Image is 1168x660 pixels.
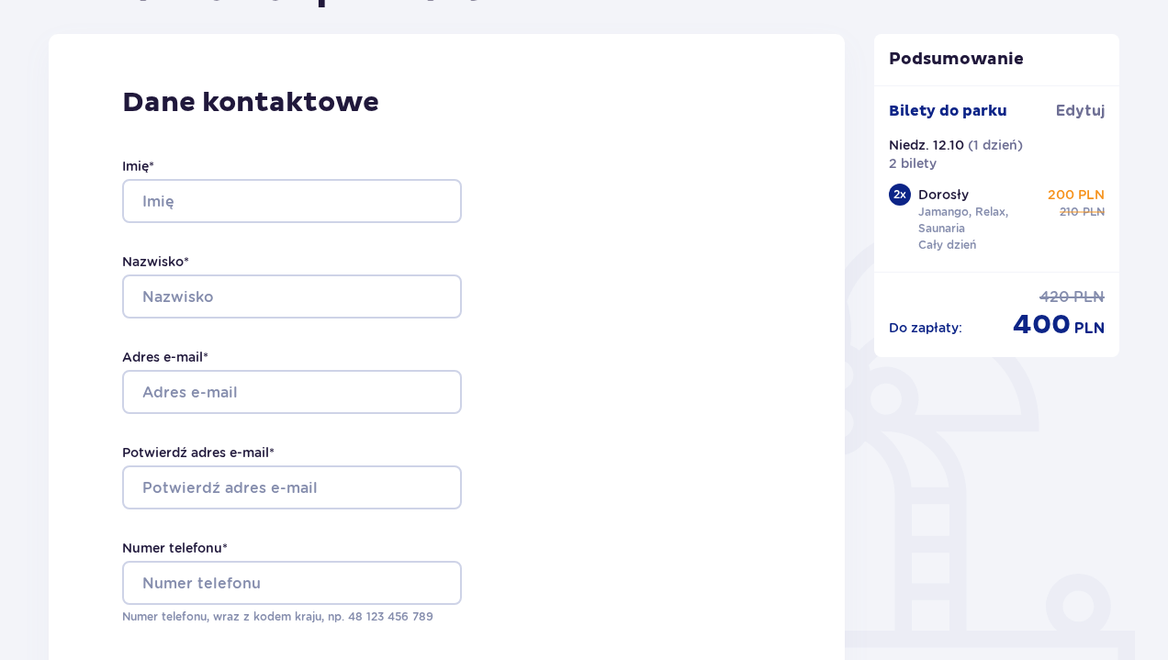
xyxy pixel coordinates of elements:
span: Edytuj [1056,101,1105,121]
p: Cały dzień [918,237,976,253]
span: 420 [1039,287,1070,308]
input: Nazwisko [122,274,462,319]
p: ( 1 dzień ) [968,136,1023,154]
span: PLN [1083,204,1105,220]
p: Dorosły [918,185,969,204]
p: Niedz. 12.10 [889,136,964,154]
label: Imię * [122,157,154,175]
span: 210 [1060,204,1079,220]
span: PLN [1073,287,1105,308]
input: Adres e-mail [122,370,462,414]
div: 2 x [889,184,911,206]
label: Nazwisko * [122,252,189,271]
p: Podsumowanie [874,49,1120,71]
span: 400 [1013,308,1071,342]
p: Numer telefonu, wraz z kodem kraju, np. 48 ​123 ​456 ​789 [122,609,462,625]
input: Potwierdź adres e-mail [122,465,462,509]
label: Potwierdź adres e-mail * [122,443,275,462]
label: Adres e-mail * [122,348,208,366]
input: Numer telefonu [122,561,462,605]
p: Dane kontaktowe [122,85,771,120]
span: PLN [1074,319,1105,339]
input: Imię [122,179,462,223]
p: 200 PLN [1048,185,1105,204]
p: Bilety do parku [889,101,1007,121]
p: Do zapłaty : [889,319,962,337]
label: Numer telefonu * [122,539,228,557]
p: 2 bilety [889,154,937,173]
p: Jamango, Relax, Saunaria [918,204,1045,237]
